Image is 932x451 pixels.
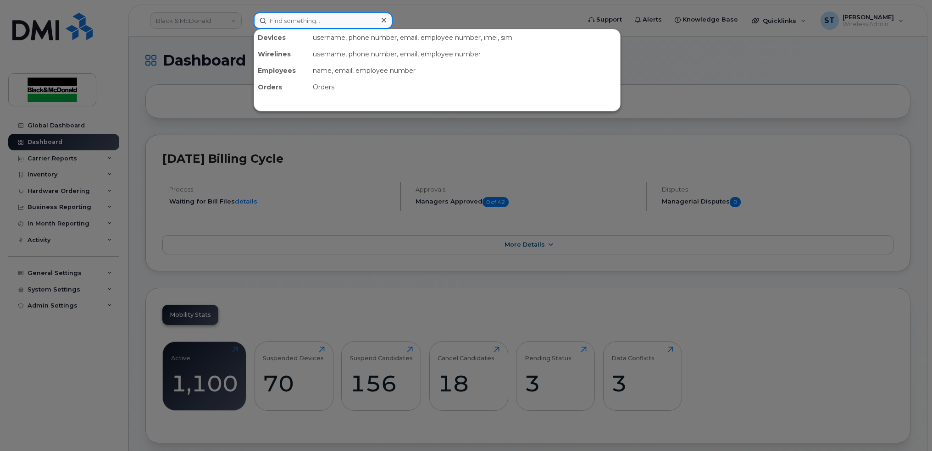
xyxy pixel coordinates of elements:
[309,46,620,62] div: username, phone number, email, employee number
[309,62,620,79] div: name, email, employee number
[254,62,309,79] div: Employees
[309,79,620,95] div: Orders
[254,79,309,95] div: Orders
[254,46,309,62] div: Wirelines
[254,29,309,46] div: Devices
[309,29,620,46] div: username, phone number, email, employee number, imei, sim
